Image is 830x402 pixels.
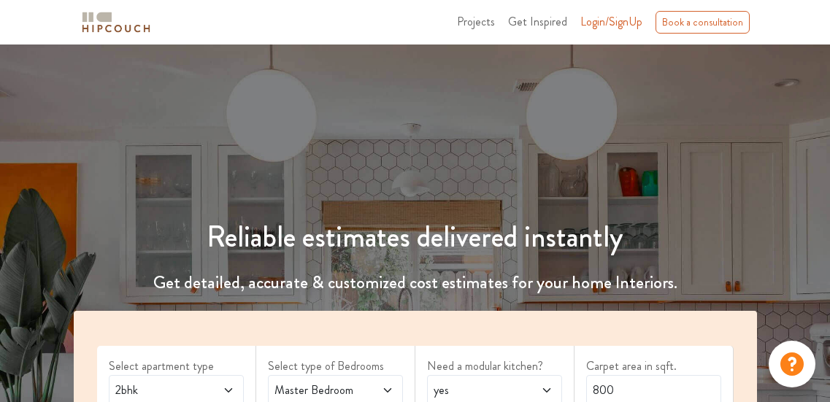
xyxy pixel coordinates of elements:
label: Need a modular kitchen? [427,357,562,375]
span: Master Bedroom [272,382,363,399]
label: Carpet area in sqft. [586,357,721,375]
label: Select type of Bedrooms [268,357,403,375]
span: Login/SignUp [580,13,642,30]
label: Select apartment type [109,357,244,375]
img: logo-horizontal.svg [80,9,153,35]
span: 2bhk [112,382,204,399]
h1: Reliable estimates delivered instantly [9,220,821,255]
span: Projects [457,13,495,30]
span: logo-horizontal.svg [80,6,153,39]
span: Get Inspired [508,13,567,30]
h4: Get detailed, accurate & customized cost estimates for your home Interiors. [9,272,821,293]
div: Book a consultation [656,11,750,34]
span: yes [431,382,522,399]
